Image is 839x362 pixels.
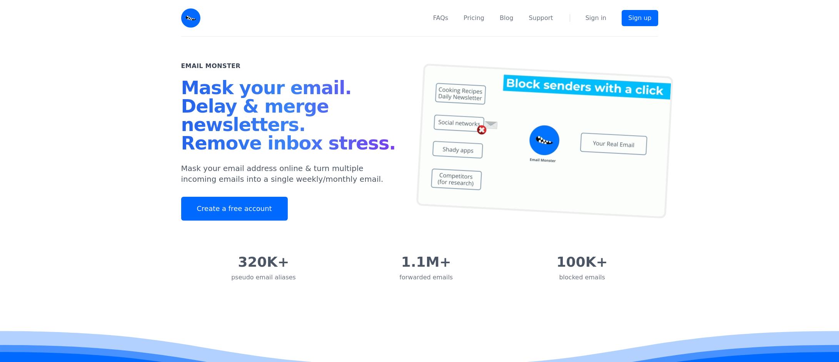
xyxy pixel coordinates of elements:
[181,78,401,155] h1: Mask your email. Delay & merge newsletters. Remove inbox stress.
[585,13,607,23] a: Sign in
[231,273,296,282] div: pseudo email aliases
[464,13,484,23] a: Pricing
[181,61,241,71] h2: Email Monster
[181,8,200,28] img: Email Monster
[557,273,608,282] div: blocked emails
[557,254,608,270] div: 100K+
[399,254,453,270] div: 1.1M+
[433,13,448,23] a: FAQs
[231,254,296,270] div: 320K+
[529,13,553,23] a: Support
[622,10,658,26] a: Sign up
[500,13,513,23] a: Blog
[181,197,288,221] a: Create a free account
[416,63,673,219] img: temp mail, free temporary mail, Temporary Email
[399,273,453,282] div: forwarded emails
[181,163,401,184] p: Mask your email address online & turn multiple incoming emails into a single weekly/monthly email.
